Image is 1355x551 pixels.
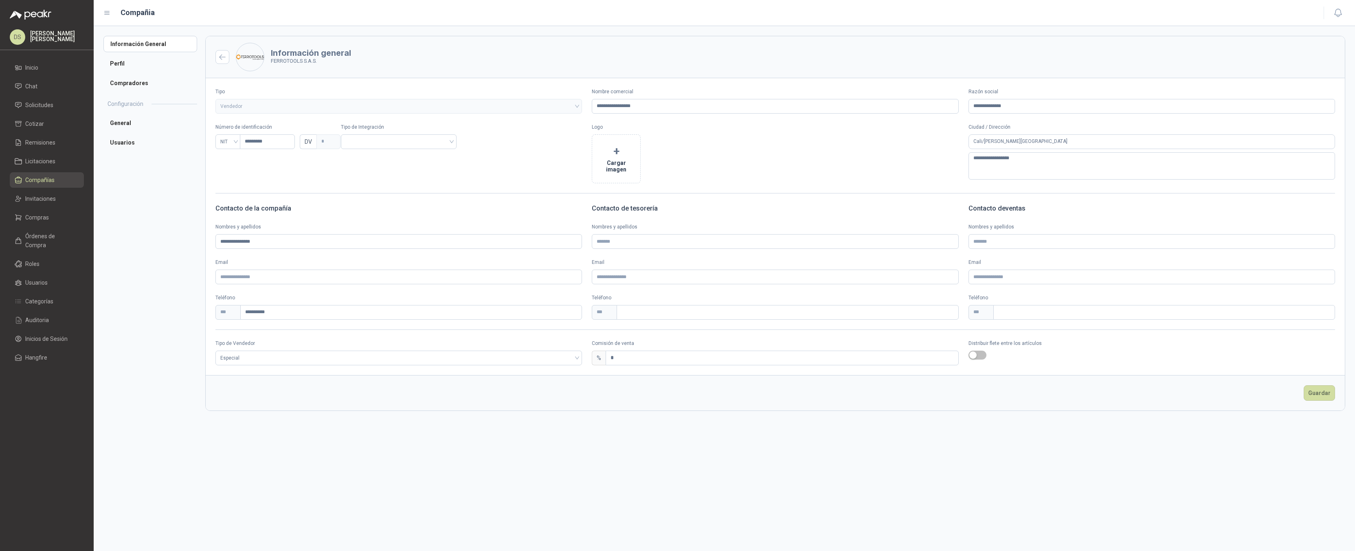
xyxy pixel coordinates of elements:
[10,294,84,309] a: Categorías
[25,334,68,343] span: Inicios de Sesión
[25,259,40,268] span: Roles
[25,176,55,184] span: Compañías
[968,340,1335,347] p: Distribuir flete entre los artículos
[215,259,582,266] label: Email
[592,123,958,131] p: Logo
[103,115,197,131] a: General
[220,100,577,112] span: Vendedor
[103,55,197,72] a: Perfil
[215,340,582,347] label: Tipo de Vendedor
[592,259,958,266] label: Email
[25,157,55,166] span: Licitaciones
[592,223,958,231] label: Nombres y apellidos
[10,60,84,75] a: Inicio
[968,259,1335,266] label: Email
[10,228,84,253] a: Órdenes de Compra
[25,119,44,128] span: Cotizar
[592,351,606,365] div: %
[592,294,958,302] p: Teléfono
[25,278,48,287] span: Usuarios
[10,29,25,45] div: DS
[30,31,84,42] p: [PERSON_NAME] [PERSON_NAME]
[25,232,76,250] span: Órdenes de Compra
[215,294,582,302] p: Teléfono
[236,43,264,71] img: Company Logo
[10,172,84,188] a: Compañías
[271,49,351,57] h3: Información general
[215,123,331,131] p: Número de identificación
[25,213,49,222] span: Compras
[121,7,155,18] h1: Compañia
[25,82,37,91] span: Chat
[10,210,84,225] a: Compras
[103,134,197,151] a: Usuarios
[25,101,53,110] span: Solicitudes
[341,123,457,131] p: Tipo de Integración
[108,99,143,108] h2: Configuración
[25,297,53,306] span: Categorías
[10,256,84,272] a: Roles
[10,79,84,94] a: Chat
[25,316,49,325] span: Auditoria
[592,88,958,96] label: Nombre comercial
[10,191,84,206] a: Invitaciones
[1304,385,1335,401] button: Guardar
[25,138,55,147] span: Remisiones
[592,134,641,183] button: +Cargar imagen
[103,75,197,91] a: Compradores
[10,135,84,150] a: Remisiones
[10,154,84,169] a: Licitaciones
[968,123,1335,131] p: Ciudad / Dirección
[25,353,47,362] span: Hangfire
[10,97,84,113] a: Solicitudes
[215,223,582,231] label: Nombres y apellidos
[10,10,51,20] img: Logo peakr
[215,88,582,96] label: Tipo
[220,136,236,148] span: NIT
[968,294,1335,302] p: Teléfono
[968,203,1335,214] h3: Contacto de ventas
[10,331,84,347] a: Inicios de Sesión
[220,352,577,364] span: Especial
[300,134,316,149] span: DV
[968,88,1335,96] label: Razón social
[25,63,38,72] span: Inicio
[10,312,84,328] a: Auditoria
[215,203,582,214] h3: Contacto de la compañía
[271,57,351,65] p: FERROTOOLS S.A.S.
[10,350,84,365] a: Hangfire
[10,275,84,290] a: Usuarios
[592,203,958,214] h3: Contacto de tesorería
[103,36,197,52] a: Información General
[592,340,958,347] label: Comisión de venta
[25,194,56,203] span: Invitaciones
[10,116,84,132] a: Cotizar
[968,223,1335,231] label: Nombres y apellidos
